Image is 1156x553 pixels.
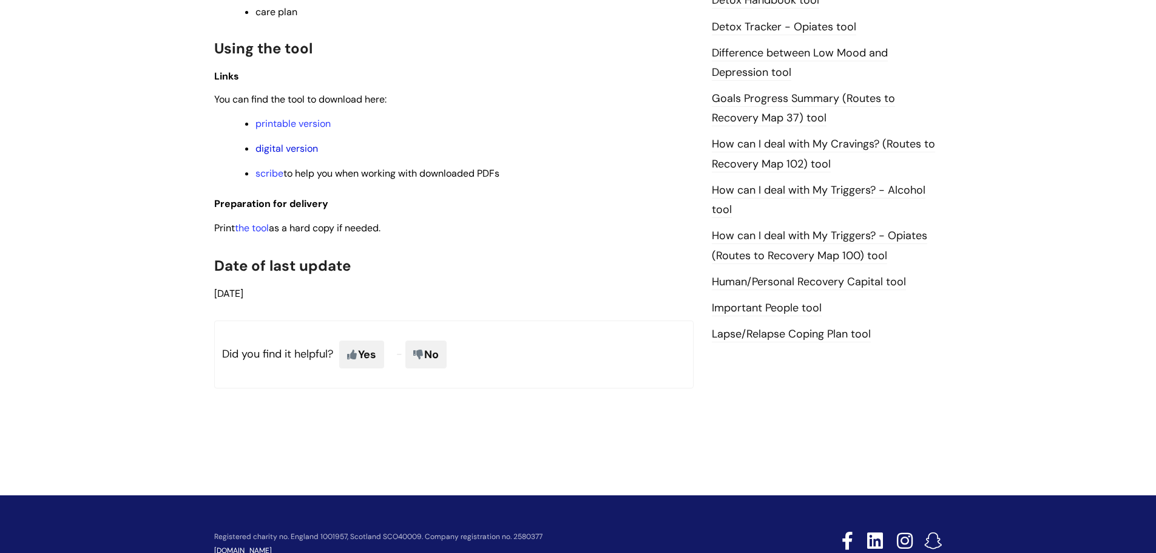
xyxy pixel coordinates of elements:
span: Yes [339,341,384,368]
a: How can I deal with My Triggers? - Alcohol tool [712,183,925,218]
span: Date of last update [214,256,351,275]
a: the tool [235,222,269,234]
span: [DATE] [214,287,243,300]
a: How can I deal with My Triggers? - Opiates (Routes to Recovery Map 100) tool [712,228,927,263]
a: Difference between Low Mood and Depression tool [712,46,888,81]
span: No [405,341,447,368]
a: Human/Personal Recovery Capital tool [712,274,906,290]
span: Using the tool [214,39,313,58]
span: Links [214,70,239,83]
a: Detox Tracker - Opiates tool [712,19,856,35]
a: printable version [255,117,331,130]
span: to help you when working with downloaded PDFs [255,167,499,180]
span: Preparation for delivery [214,197,328,210]
p: Registered charity no. England 1001957, Scotland SCO40009. Company registration no. 2580377 [214,533,755,541]
span: Print as a hard copy if needed. [214,222,380,234]
a: Goals Progress Summary (Routes to Recovery Map 37) tool [712,91,895,126]
span: You can find the tool to download here: [214,93,387,106]
p: Did you find it helpful? [214,321,694,388]
span: care plan [255,5,297,18]
a: digital version [255,142,318,155]
a: How can I deal with My Cravings? (Routes to Recovery Map 102) tool [712,137,935,172]
a: Important People tool [712,300,822,316]
a: scribe [255,167,283,180]
a: Lapse/Relapse Coping Plan tool [712,327,871,342]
